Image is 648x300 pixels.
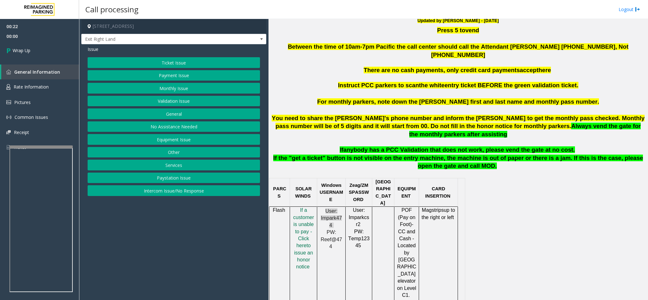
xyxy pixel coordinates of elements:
a: e [304,243,306,248]
img: 'icon' [6,115,11,120]
span: You need to share the [PERSON_NAME]'s phone number and inform the [PERSON_NAME] to get the monthl... [272,115,645,130]
button: Intercom Issue/No Response [88,185,260,196]
span: the white [419,82,445,89]
span: Exit Right Land [82,34,229,44]
button: General [88,108,260,119]
button: Ticket Issue [88,57,260,68]
a: Logout [619,6,640,13]
span: Zeag [349,183,360,188]
span: vend [465,27,479,34]
span: User: Imparkcsr2 [349,207,369,227]
img: 'icon' [6,84,10,90]
span: POF (Pay on Foot) [398,207,415,227]
img: logout [635,6,640,13]
span: User: Impark474 [321,208,342,228]
span: accept [520,67,539,73]
img: 'icon' [6,144,10,150]
span: For monthly parkers, note down the [PERSON_NAME] first and last name and monthly pass number. [317,98,599,105]
span: up to the right or left [422,207,455,220]
span: EQUIPMENT [398,186,416,198]
span: Issue [88,46,98,52]
span: There are no cash payments, only credit card payments [364,67,520,73]
span: entry ticket BEFORE the green validation ticket. [445,82,578,89]
span: Common Issues [15,114,48,120]
span: [GEOGRAPHIC_DATA] [375,179,391,205]
span: If [340,146,343,153]
span: Ticket [14,144,26,150]
a: f a customer is unable to pay - Click her [293,208,314,248]
span: If the "get a ticket" button is not visible on the entry machine, the machine is out of paper or ... [273,155,643,169]
span: I [300,207,301,213]
span: General Information [14,69,60,75]
img: 'icon' [6,70,11,74]
button: Other [88,147,260,158]
span: PW: Reef@474 [321,230,342,249]
span: /ZMSPASSWORD [349,183,369,202]
img: 'icon' [6,130,11,134]
span: anybody has a PCC Validation that does not work, please vend the gate at no cost. [343,146,575,153]
span: PW: Temp12345 [348,229,370,248]
button: Equipment Issue [88,134,260,145]
b: Updated by [PERSON_NAME] - [DATE] [417,18,499,23]
span: Wrap Up [13,47,30,54]
span: Pictures [14,99,31,105]
span: PARCS [273,186,287,198]
button: Services [88,160,260,170]
span: here [539,67,551,73]
span: Flash [273,207,285,213]
span: Mag [422,207,432,213]
button: Paystation Issue [88,173,260,183]
span: Receipt [14,129,29,135]
button: Monthly Issue [88,83,260,94]
a: General Information [1,64,79,79]
img: 'icon' [6,100,11,104]
span: strips [432,207,444,213]
span: -CC and Cash - [398,222,415,241]
button: No Assistance Needed [88,121,260,132]
h3: Call processing [82,2,142,17]
span: Windows USERNAME [320,183,343,202]
span: Instruct PCC parkers to scan [338,82,419,89]
span: Press 5 to [437,27,465,34]
span: Located [398,243,416,248]
span: CARD INSERTION [425,186,450,198]
a: I [300,208,301,213]
span: by [GEOGRAPHIC_DATA] elevator on Level C1. [397,250,417,298]
span: SOLAR WINDS [295,186,312,198]
button: Validation Issue [88,96,260,107]
span: Rate Information [14,84,49,90]
button: Payment Issue [88,70,260,81]
h4: [STREET_ADDRESS] [81,19,266,34]
span: Between the time of 10am-7pm Pacific the call center should call the Attendant [PERSON_NAME] [PHO... [288,43,628,58]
